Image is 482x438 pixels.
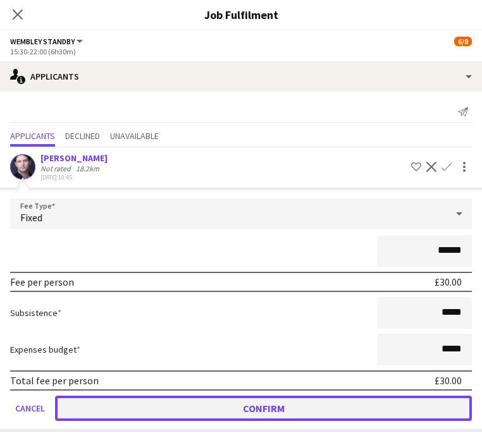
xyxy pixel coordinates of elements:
[10,396,50,421] button: Cancel
[10,307,61,319] label: Subsistence
[435,276,462,288] div: £30.00
[40,173,108,181] div: [DATE] 10:45
[40,164,73,173] div: Not rated
[435,374,462,387] div: £30.00
[10,344,80,355] label: Expenses budget
[10,37,85,46] button: Wembley Standby
[73,164,102,173] div: 18.2km
[10,47,472,56] div: 15:30-22:00 (6h30m)
[10,276,74,288] div: Fee per person
[65,131,100,140] span: Declined
[20,211,42,224] span: Fixed
[10,37,75,46] span: Wembley Standby
[10,131,55,140] span: Applicants
[454,37,472,46] span: 6/8
[10,374,99,387] div: Total fee per person
[110,131,159,140] span: Unavailable
[40,152,108,164] div: [PERSON_NAME]
[55,396,472,421] button: Confirm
